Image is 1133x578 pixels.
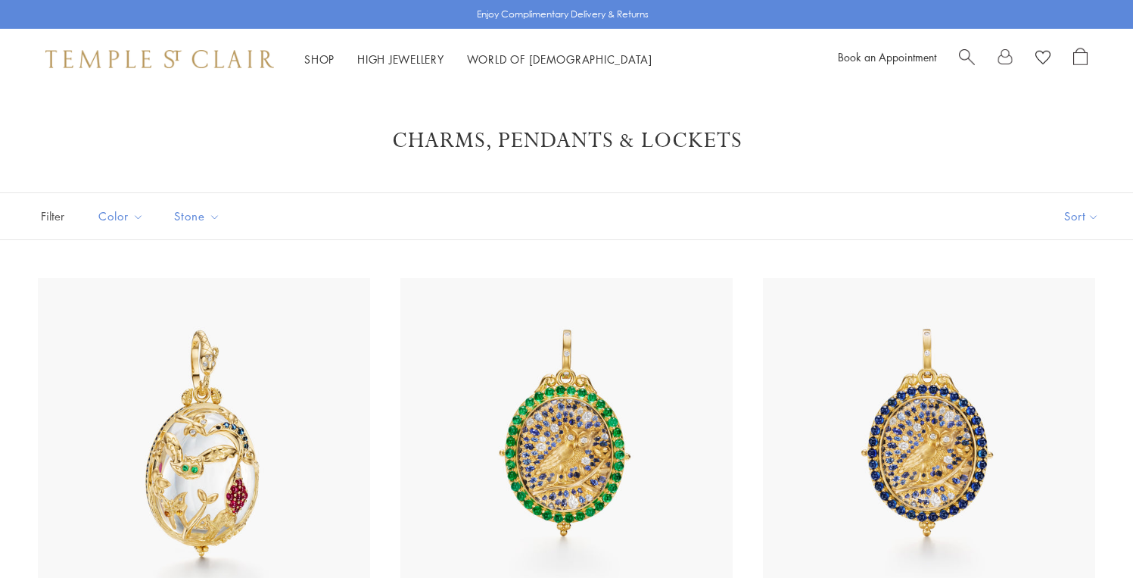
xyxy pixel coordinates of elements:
img: Temple St. Clair [45,50,274,68]
a: Open Shopping Bag [1073,48,1088,70]
a: ShopShop [304,52,335,67]
nav: Main navigation [304,50,652,69]
h1: Charms, Pendants & Lockets [61,127,1072,155]
button: Show sort by [1030,193,1133,239]
button: Stone [163,199,232,233]
a: Search [959,48,975,70]
span: Color [91,207,155,226]
a: View Wishlist [1035,48,1051,70]
a: World of [DEMOGRAPHIC_DATA]World of [DEMOGRAPHIC_DATA] [467,52,652,67]
a: Book an Appointment [838,49,936,64]
button: Color [87,199,155,233]
a: High JewelleryHigh Jewellery [357,52,444,67]
p: Enjoy Complimentary Delivery & Returns [477,7,649,22]
span: Stone [167,207,232,226]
